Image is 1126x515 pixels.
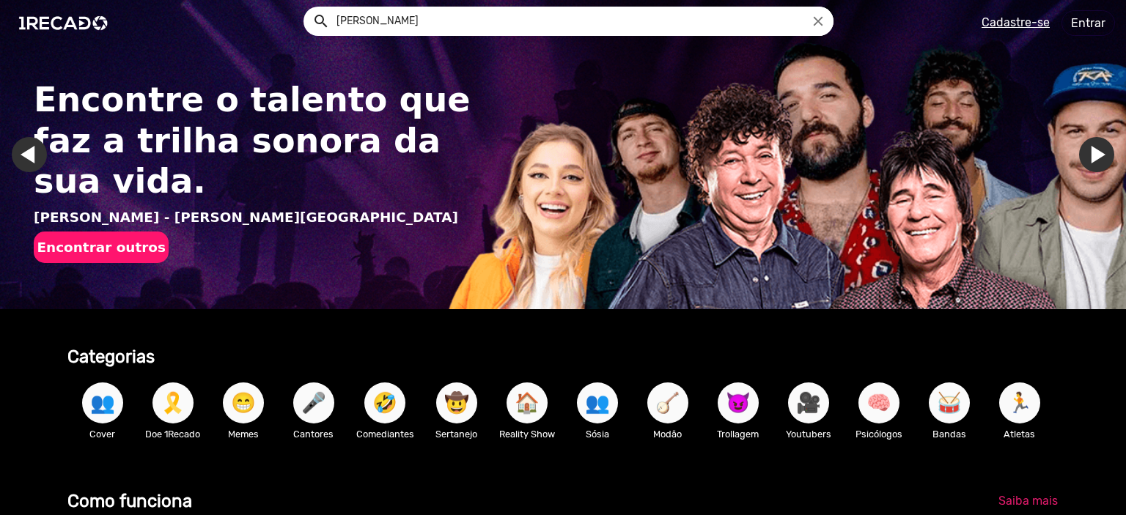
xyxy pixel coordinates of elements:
a: Ir para o último slide [12,137,47,172]
button: 🎥 [788,382,829,423]
p: Memes [216,427,271,441]
span: 👥 [585,382,610,423]
a: Saiba mais [987,488,1070,514]
p: Modão [640,427,696,441]
button: 🥁 [929,382,970,423]
button: 🏠 [507,382,548,423]
p: Trollagem [710,427,766,441]
p: Youtubers [781,427,836,441]
button: 🎗️ [152,382,194,423]
b: Como funciona [67,491,192,511]
h1: Encontre o talento que faz a trilha sonora da sua vida. [34,80,484,201]
span: 😈 [726,382,751,423]
p: [PERSON_NAME] - [PERSON_NAME][GEOGRAPHIC_DATA] [34,207,484,228]
button: 🤠 [436,382,477,423]
i: close [810,13,826,29]
p: Cover [75,427,130,441]
span: 🤣 [372,382,397,423]
p: Bandas [921,427,977,441]
span: 🎗️ [161,382,185,423]
span: 🎥 [796,382,821,423]
button: 👥 [82,382,123,423]
span: 🧠 [866,382,891,423]
span: Saiba mais [998,494,1058,508]
button: 🤣 [364,382,405,423]
span: 🏠 [515,382,540,423]
button: 😁 [223,382,264,423]
mat-icon: Example home icon [312,12,330,30]
button: 😈 [718,382,759,423]
span: 🪕 [655,382,680,423]
button: 👥 [577,382,618,423]
input: Pesquisar... [325,7,834,36]
p: Sósia [570,427,625,441]
span: 😁 [231,382,256,423]
button: 🪕 [647,382,688,423]
span: 👥 [90,382,115,423]
b: Categorias [67,347,155,367]
button: 🧠 [858,382,899,423]
span: 🥁 [937,382,962,423]
p: Cantores [286,427,342,441]
span: 🏃 [1007,382,1032,423]
button: 🎤 [293,382,334,423]
u: Cadastre-se [982,15,1050,29]
p: Sertanejo [429,427,485,441]
a: Entrar [1061,10,1115,36]
button: 🏃 [999,382,1040,423]
p: Doe 1Recado [145,427,201,441]
p: Reality Show [499,427,555,441]
span: 🎤 [301,382,326,423]
button: Encontrar outros [34,231,169,263]
button: Example home icon [307,7,333,33]
p: Atletas [992,427,1048,441]
span: 🤠 [444,382,469,423]
p: Comediantes [356,427,414,441]
a: Ir para o próximo slide [1079,137,1114,172]
p: Psicólogos [851,427,907,441]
